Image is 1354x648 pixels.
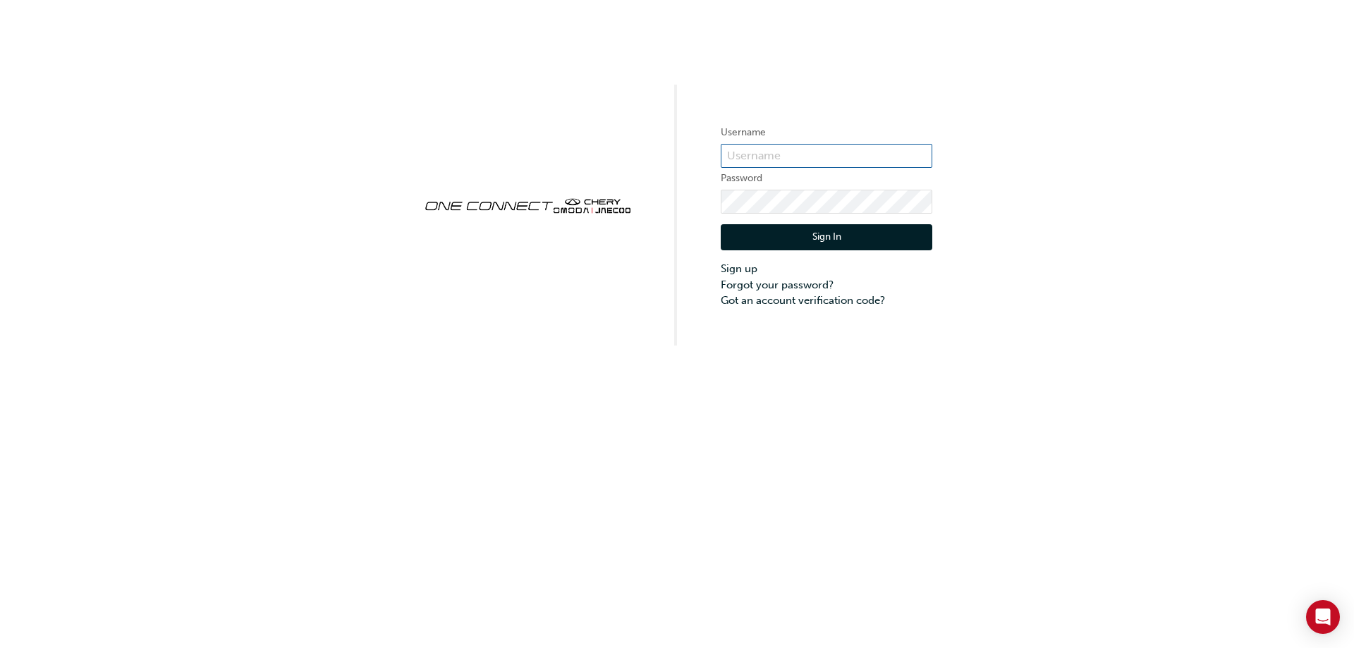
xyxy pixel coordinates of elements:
button: Sign In [721,224,932,251]
a: Got an account verification code? [721,293,932,309]
img: oneconnect [422,186,633,223]
label: Username [721,124,932,141]
label: Password [721,170,932,187]
a: Sign up [721,261,932,277]
div: Open Intercom Messenger [1306,600,1340,634]
a: Forgot your password? [721,277,932,293]
input: Username [721,144,932,168]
